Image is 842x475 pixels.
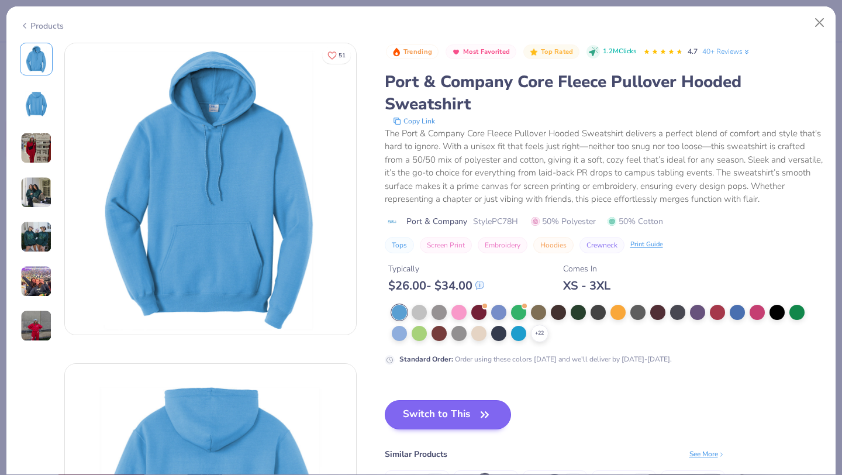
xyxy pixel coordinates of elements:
[523,44,579,60] button: Badge Button
[643,43,683,61] div: 4.7 Stars
[20,132,52,164] img: User generated content
[603,47,636,57] span: 1.2M Clicks
[478,237,527,253] button: Embroidery
[630,240,663,250] div: Print Guide
[535,329,544,338] span: + 22
[392,47,401,57] img: Trending sort
[473,215,518,228] span: Style PC78H
[563,263,610,275] div: Comes In
[702,46,751,57] a: 40+ Reviews
[389,115,439,127] button: copy to clipboard
[22,45,50,73] img: Front
[541,49,574,55] span: Top Rated
[322,47,351,64] button: Like
[388,278,484,293] div: $ 26.00 - $ 34.00
[579,237,624,253] button: Crewneck
[406,215,467,228] span: Port & Company
[446,44,516,60] button: Badge Button
[385,127,823,206] div: The Port & Company Core Fleece Pullover Hooded Sweatshirt delivers a perfect blend of comfort and...
[385,217,401,226] img: brand logo
[563,278,610,293] div: XS - 3XL
[533,237,574,253] button: Hoodies
[22,90,50,118] img: Back
[531,215,596,228] span: 50% Polyester
[20,310,52,342] img: User generated content
[608,215,663,228] span: 50% Cotton
[386,44,439,60] button: Badge Button
[451,47,461,57] img: Most Favorited sort
[385,400,512,429] button: Switch to This
[385,448,447,460] div: Similar Products
[20,221,52,253] img: User generated content
[529,47,539,57] img: Top Rated sort
[809,12,831,34] button: Close
[388,263,484,275] div: Typically
[20,177,52,208] img: User generated content
[689,449,725,459] div: See More
[65,43,356,335] img: Front
[688,47,698,56] span: 4.7
[385,71,823,115] div: Port & Company Core Fleece Pullover Hooded Sweatshirt
[403,49,432,55] span: Trending
[20,266,52,297] img: User generated content
[339,53,346,58] span: 51
[399,354,672,364] div: Order using these colors [DATE] and we'll deliver by [DATE]-[DATE].
[385,237,414,253] button: Tops
[463,49,510,55] span: Most Favorited
[399,354,453,364] strong: Standard Order :
[20,20,64,32] div: Products
[420,237,472,253] button: Screen Print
